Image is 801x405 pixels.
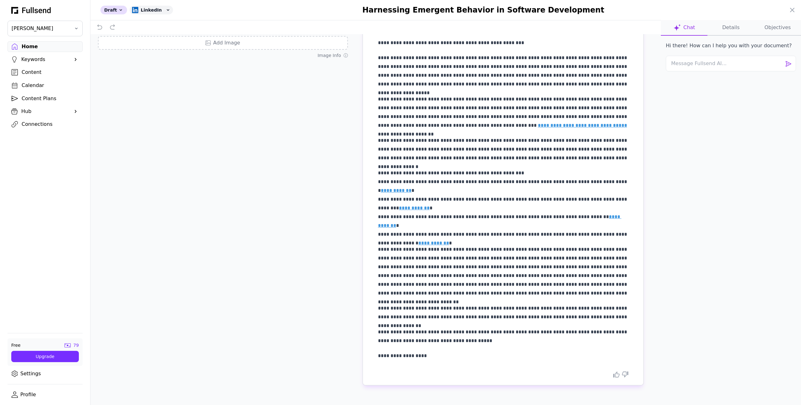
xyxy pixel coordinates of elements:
h1: Harnessing Emergent Behavior in Software Development [218,5,748,15]
p: Hi there! How can I help you with your document? [666,42,792,49]
button: Chat [661,20,707,36]
div: Draft [100,6,127,14]
button: Details [707,20,754,36]
button: Add Image [98,36,348,50]
button: Objectives [754,20,801,36]
div: LinkedIn [130,6,173,14]
div: Image Info [98,52,348,59]
div: Add Image [104,39,342,47]
div: ⓘ [344,52,349,59]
